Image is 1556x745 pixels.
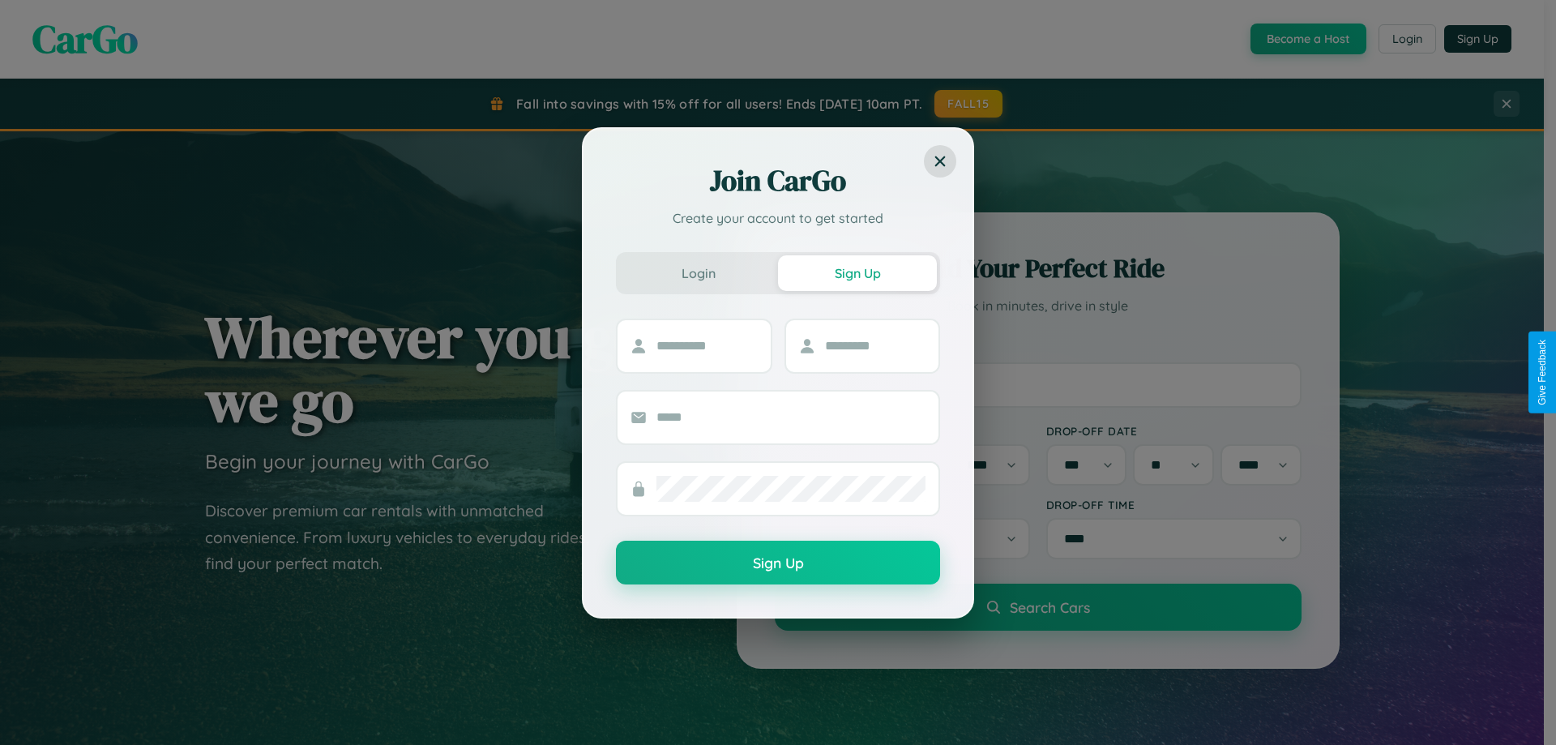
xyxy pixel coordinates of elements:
[1537,340,1548,405] div: Give Feedback
[619,255,778,291] button: Login
[616,541,940,584] button: Sign Up
[778,255,937,291] button: Sign Up
[616,161,940,200] h2: Join CarGo
[616,208,940,228] p: Create your account to get started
